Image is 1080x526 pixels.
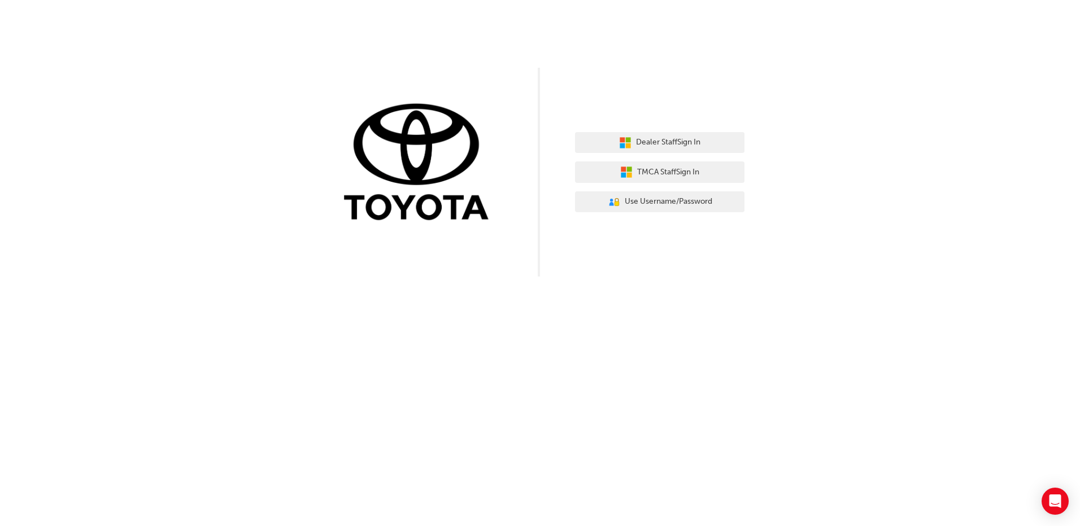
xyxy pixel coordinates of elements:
button: Use Username/Password [575,191,744,213]
span: Use Username/Password [625,195,712,208]
div: Open Intercom Messenger [1042,488,1069,515]
button: Dealer StaffSign In [575,132,744,154]
span: TMCA Staff Sign In [637,166,699,179]
span: Dealer Staff Sign In [636,136,700,149]
button: TMCA StaffSign In [575,161,744,183]
img: Trak [336,101,505,226]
